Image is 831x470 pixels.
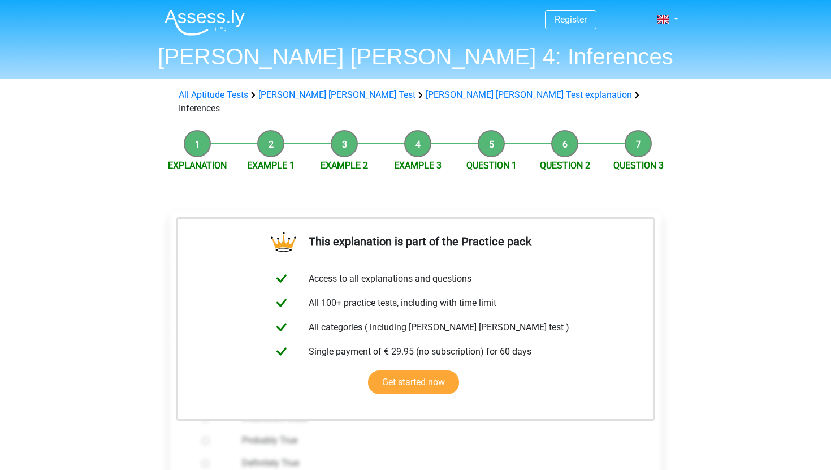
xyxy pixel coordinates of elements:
a: Question 2 [540,160,590,171]
a: Example 2 [321,160,368,171]
label: Definitely True [242,456,625,470]
a: [PERSON_NAME] [PERSON_NAME] Test explanation [426,89,632,100]
label: Probably True [242,434,625,447]
div: [PERSON_NAME] was always top of the class in math. She is still very good at math, but if she wan... [170,226,661,356]
h1: [PERSON_NAME] [PERSON_NAME] 4: Inferences [155,43,676,70]
a: Example 3 [394,160,442,171]
a: Get started now [368,370,459,394]
a: [PERSON_NAME] [PERSON_NAME] Test [258,89,415,100]
a: Question 1 [466,160,517,171]
img: Assessly [165,9,245,36]
a: All Aptitude Tests [179,89,248,100]
a: Register [555,14,587,25]
a: Example 1 [247,160,295,171]
a: Explanation [168,160,227,171]
div: Inferences [174,88,657,115]
a: Question 3 [613,160,664,171]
